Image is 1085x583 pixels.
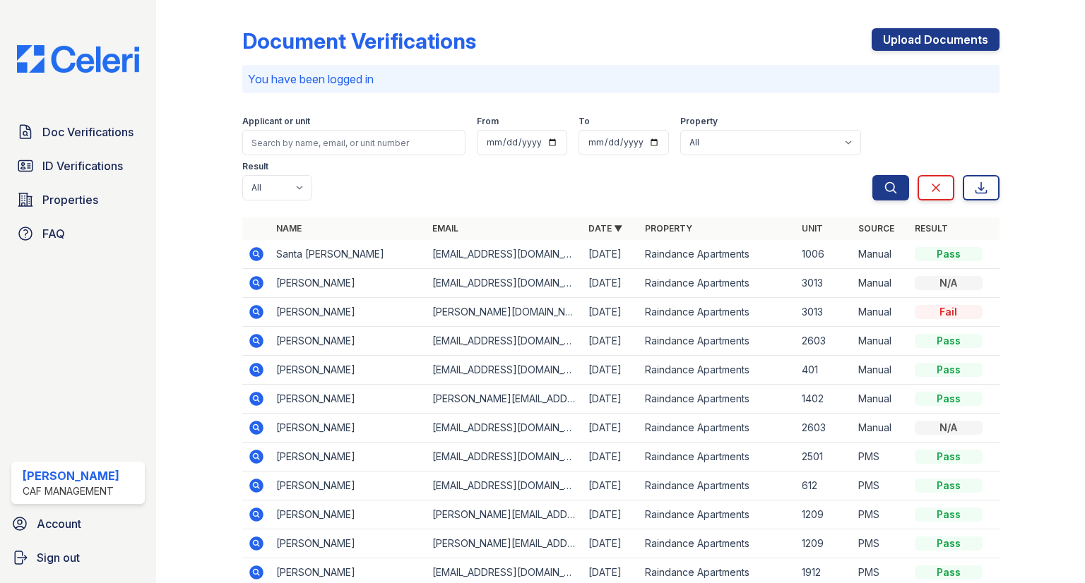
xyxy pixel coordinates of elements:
p: You have been logged in [248,71,994,88]
td: Manual [853,240,909,269]
label: Applicant or unit [242,116,310,127]
td: Raindance Apartments [639,471,795,500]
td: PMS [853,529,909,558]
span: ID Verifications [42,157,123,174]
td: [DATE] [583,298,639,327]
td: 612 [796,471,853,500]
label: Property [680,116,718,127]
div: Pass [915,392,983,406]
td: [DATE] [583,414,639,443]
td: 1402 [796,385,853,414]
a: ID Verifications [11,152,145,180]
div: N/A [915,421,983,435]
td: 401 [796,356,853,385]
td: [EMAIL_ADDRESS][DOMAIN_NAME] [427,356,583,385]
td: [PERSON_NAME][EMAIL_ADDRESS][PERSON_NAME][DOMAIN_NAME] [427,500,583,529]
td: [DATE] [583,269,639,298]
a: Sign out [6,543,150,572]
a: Upload Documents [872,28,1000,51]
td: Manual [853,414,909,443]
div: Pass [915,565,983,579]
div: Fail [915,305,983,319]
td: 2603 [796,414,853,443]
td: Raindance Apartments [639,298,795,327]
div: [PERSON_NAME] [23,467,119,484]
a: Property [645,223,692,234]
label: Result [242,161,268,172]
td: [PERSON_NAME] [271,385,427,414]
a: Doc Verifications [11,118,145,146]
img: CE_Logo_Blue-a8612792a0a2168367f1c8372b55b34899dd931a85d93a1a3d3e32e68fde9ad4.png [6,45,150,73]
td: Manual [853,385,909,414]
td: Raindance Apartments [639,385,795,414]
td: Raindance Apartments [639,240,795,269]
td: 2603 [796,327,853,356]
div: Pass [915,479,983,493]
td: [DATE] [583,443,639,471]
td: [EMAIL_ADDRESS][DOMAIN_NAME] [427,443,583,471]
td: Manual [853,298,909,327]
td: 2501 [796,443,853,471]
td: 1209 [796,529,853,558]
td: [EMAIL_ADDRESS][DOMAIN_NAME] [427,327,583,356]
td: Raindance Apartments [639,414,795,443]
td: Manual [853,327,909,356]
div: CAF Management [23,484,119,498]
a: Source [858,223,894,234]
div: Pass [915,247,983,261]
a: Result [915,223,948,234]
div: Document Verifications [242,28,476,54]
div: Pass [915,334,983,348]
td: [PERSON_NAME] [271,414,427,443]
a: Date ▼ [588,223,622,234]
a: Name [276,223,302,234]
span: Account [37,515,81,532]
td: [PERSON_NAME][EMAIL_ADDRESS][PERSON_NAME][PERSON_NAME][DOMAIN_NAME] [427,529,583,558]
td: [DATE] [583,327,639,356]
td: [PERSON_NAME] [271,500,427,529]
a: Account [6,510,150,538]
td: Raindance Apartments [639,500,795,529]
td: PMS [853,500,909,529]
div: Pass [915,507,983,522]
div: Pass [915,536,983,551]
td: 3013 [796,298,853,327]
span: Doc Verifications [42,124,134,140]
td: [DATE] [583,240,639,269]
span: FAQ [42,225,65,242]
span: Sign out [37,549,80,566]
td: Manual [853,356,909,385]
td: Manual [853,269,909,298]
td: [EMAIL_ADDRESS][DOMAIN_NAME] [427,414,583,443]
td: [DATE] [583,500,639,529]
td: [DATE] [583,385,639,414]
a: Properties [11,186,145,214]
td: Santa [PERSON_NAME] [271,240,427,269]
td: [EMAIL_ADDRESS][DOMAIN_NAME] [427,269,583,298]
td: [DATE] [583,529,639,558]
td: [PERSON_NAME] [271,443,427,471]
div: N/A [915,276,983,290]
td: [DATE] [583,471,639,500]
td: Raindance Apartments [639,356,795,385]
td: [PERSON_NAME] [271,298,427,327]
td: [PERSON_NAME] [271,327,427,356]
td: Raindance Apartments [639,327,795,356]
td: PMS [853,443,909,471]
td: [PERSON_NAME][DOMAIN_NAME][EMAIL_ADDRESS][PERSON_NAME][DOMAIN_NAME] [427,298,583,327]
td: Raindance Apartments [639,529,795,558]
td: 1006 [796,240,853,269]
div: Pass [915,450,983,464]
a: Unit [802,223,823,234]
label: From [477,116,499,127]
td: Raindance Apartments [639,443,795,471]
td: [PERSON_NAME] [271,529,427,558]
td: [DATE] [583,356,639,385]
a: Email [432,223,458,234]
td: Raindance Apartments [639,269,795,298]
td: [PERSON_NAME][EMAIL_ADDRESS][DOMAIN_NAME] [427,385,583,414]
td: [PERSON_NAME] [271,356,427,385]
span: Properties [42,191,98,208]
a: FAQ [11,220,145,248]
